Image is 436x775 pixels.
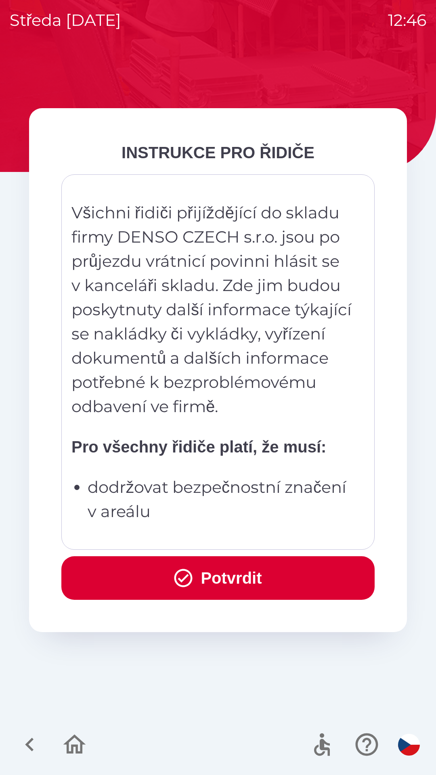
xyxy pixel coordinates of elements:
[29,57,407,95] img: Logo
[71,438,326,456] strong: Pro všechny řidiče platí, že musí:
[71,201,353,419] p: Všichni řidiči přijíždějící do skladu firmy DENSO CZECH s.r.o. jsou po průjezdu vrátnicí povinni ...
[398,734,420,756] img: cs flag
[10,8,121,32] p: středa [DATE]
[61,140,375,165] div: INSTRUKCE PRO ŘIDIČE
[88,475,353,524] p: dodržovat bezpečnostní značení v areálu
[388,8,426,32] p: 12:46
[61,556,375,600] button: Potvrdit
